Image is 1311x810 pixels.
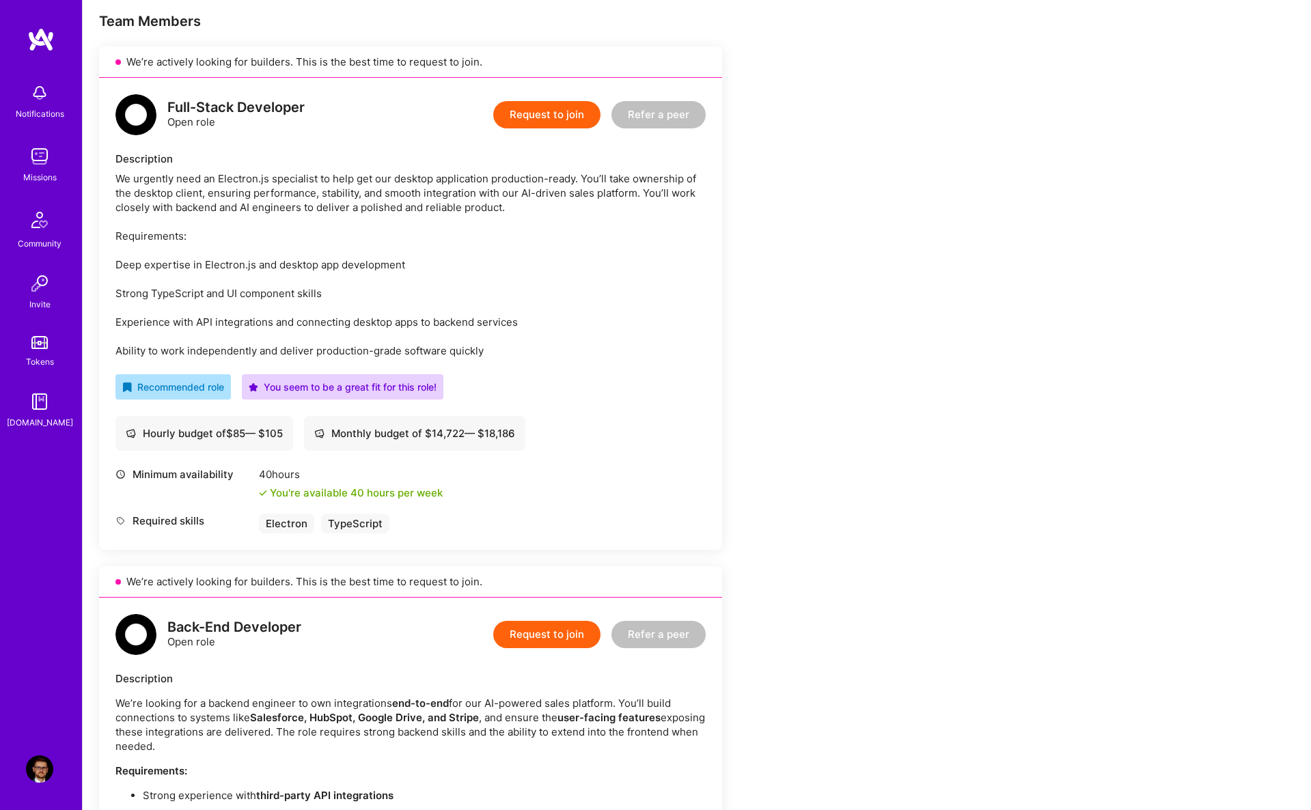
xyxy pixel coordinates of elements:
[314,426,515,441] div: Monthly budget of $ 14,722 — $ 18,186
[23,204,56,236] img: Community
[321,514,389,533] div: TypeScript
[167,100,305,129] div: Open role
[249,382,258,392] i: icon PurpleStar
[143,788,706,802] p: Strong experience with
[23,170,57,184] div: Missions
[26,354,54,369] div: Tokens
[16,107,64,121] div: Notifications
[167,620,301,649] div: Open role
[27,27,55,52] img: logo
[115,171,706,358] div: We urgently need an Electron.js specialist to help get our desktop application production-ready. ...
[259,514,314,533] div: Electron
[99,12,722,30] div: Team Members
[18,236,61,251] div: Community
[256,789,394,802] strong: third-party API integrations
[29,297,51,311] div: Invite
[23,755,57,783] a: User Avatar
[7,415,73,430] div: [DOMAIN_NAME]
[122,382,132,392] i: icon RecommendedBadge
[314,428,325,438] i: icon Cash
[250,711,479,724] strong: Salesforce, HubSpot, Google Drive, and Stripe
[99,566,722,598] div: We’re actively looking for builders. This is the best time to request to join.
[167,620,301,634] div: Back-End Developer
[115,467,252,481] div: Minimum availability
[115,614,156,655] img: logo
[26,755,53,783] img: User Avatar
[99,46,722,78] div: We’re actively looking for builders. This is the best time to request to join.
[259,489,267,497] i: icon Check
[611,621,706,648] button: Refer a peer
[259,467,443,481] div: 40 hours
[557,711,661,724] strong: user-facing features
[26,143,53,170] img: teamwork
[122,380,224,394] div: Recommended role
[259,486,443,500] div: You're available 40 hours per week
[31,336,48,349] img: tokens
[26,388,53,415] img: guide book
[392,697,449,710] strong: end-to-end
[115,469,126,479] i: icon Clock
[126,428,136,438] i: icon Cash
[167,100,305,115] div: Full-Stack Developer
[493,621,601,648] button: Request to join
[126,426,283,441] div: Hourly budget of $ 85 — $ 105
[611,101,706,128] button: Refer a peer
[26,79,53,107] img: bell
[115,671,706,686] div: Description
[115,514,252,528] div: Required skills
[115,152,706,166] div: Description
[26,270,53,297] img: Invite
[115,764,187,777] strong: Requirements:
[115,94,156,135] img: logo
[115,696,706,753] p: We’re looking for a backend engineer to own integrations for our AI-powered sales platform. You’l...
[249,380,437,394] div: You seem to be a great fit for this role!
[115,516,126,526] i: icon Tag
[493,101,601,128] button: Request to join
